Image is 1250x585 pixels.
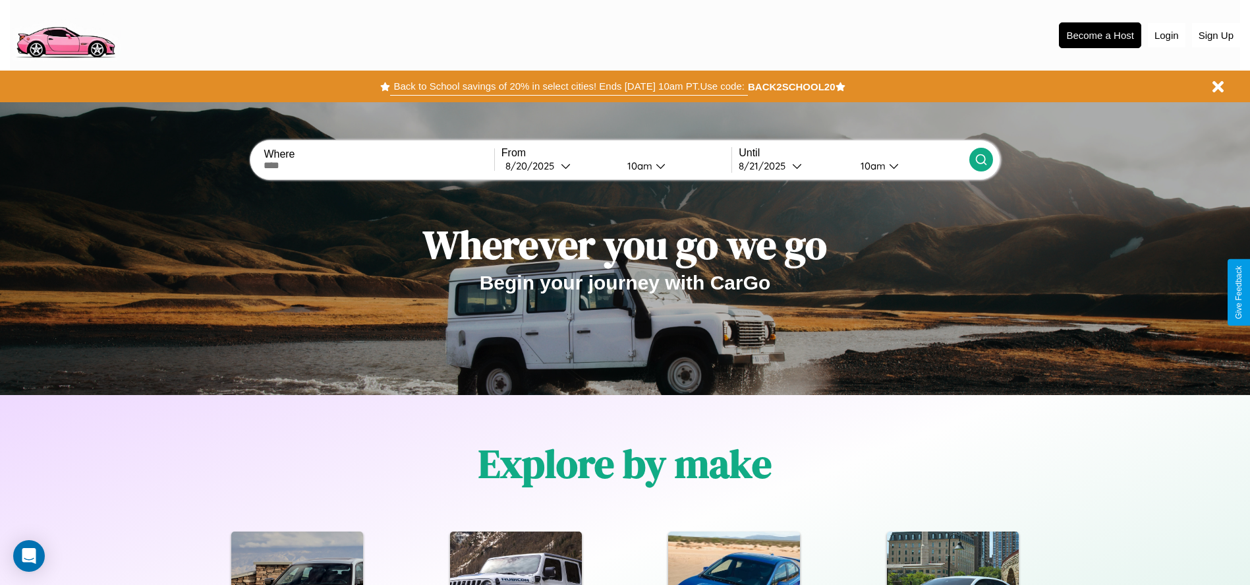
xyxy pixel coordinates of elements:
[1059,22,1141,48] button: Become a Host
[264,148,494,160] label: Where
[748,81,836,92] b: BACK2SCHOOL20
[505,160,561,172] div: 8 / 20 / 2025
[617,159,732,173] button: 10am
[1234,266,1243,319] div: Give Feedback
[13,540,45,572] div: Open Intercom Messenger
[390,77,747,96] button: Back to School savings of 20% in select cities! Ends [DATE] 10am PT.Use code:
[854,160,889,172] div: 10am
[850,159,969,173] button: 10am
[621,160,656,172] div: 10am
[739,147,969,159] label: Until
[1192,23,1240,47] button: Sign Up
[10,7,121,61] img: logo
[501,147,731,159] label: From
[478,437,772,491] h1: Explore by make
[739,160,792,172] div: 8 / 21 / 2025
[1148,23,1185,47] button: Login
[501,159,617,173] button: 8/20/2025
